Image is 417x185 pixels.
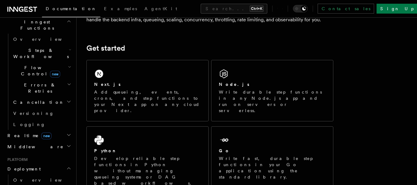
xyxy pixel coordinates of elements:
kbd: Ctrl+K [250,6,264,12]
span: Realtime [5,132,52,139]
button: Middleware [5,141,73,152]
h2: Node.js [219,81,249,87]
button: Steps & Workflows [11,45,73,62]
span: Examples [104,6,137,11]
span: new [41,132,52,139]
button: Cancellation [11,97,73,108]
a: Documentation [42,2,100,17]
a: Examples [100,2,141,17]
p: Write fast, durable step functions in your Go application using the standard library. [219,155,326,180]
a: Logging [11,119,73,130]
button: Realtimenew [5,130,73,141]
button: Inngest Functions [5,16,73,34]
span: Overview [13,178,77,183]
span: Logging [13,122,45,127]
button: Errors & Retries [11,79,73,97]
button: Flow Controlnew [11,62,73,79]
span: Overview [13,37,77,42]
p: Write durable step functions in any Node.js app and run on servers or serverless. [219,89,326,114]
button: Deployment [5,163,73,174]
a: Versioning [11,108,73,119]
div: Inngest Functions [5,34,73,130]
span: Versioning [13,111,54,116]
span: Cancellation [11,99,64,105]
span: AgentKit [144,6,177,11]
a: Node.jsWrite durable step functions in any Node.js app and run on servers or serverless. [211,60,333,121]
h2: Python [94,148,117,154]
span: Inngest Functions [5,19,67,31]
h2: Next.js [94,81,121,87]
a: Contact sales [318,4,374,14]
span: Platform [5,157,28,162]
p: Add queueing, events, crons, and step functions to your Next app on any cloud provider. [94,89,201,114]
a: Overview [11,34,73,45]
span: new [50,71,60,78]
button: Toggle dark mode [293,5,308,12]
span: Documentation [46,6,97,11]
span: Errors & Retries [11,82,67,94]
button: Search...Ctrl+K [201,4,267,14]
span: Steps & Workflows [11,47,69,60]
a: Get started [86,44,125,53]
span: Flow Control [11,65,68,77]
span: Deployment [5,166,41,172]
h2: Go [219,148,230,154]
a: AgentKit [141,2,181,17]
span: Middleware [5,144,64,150]
a: Next.jsAdd queueing, events, crons, and step functions to your Next app on any cloud provider. [86,60,209,121]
